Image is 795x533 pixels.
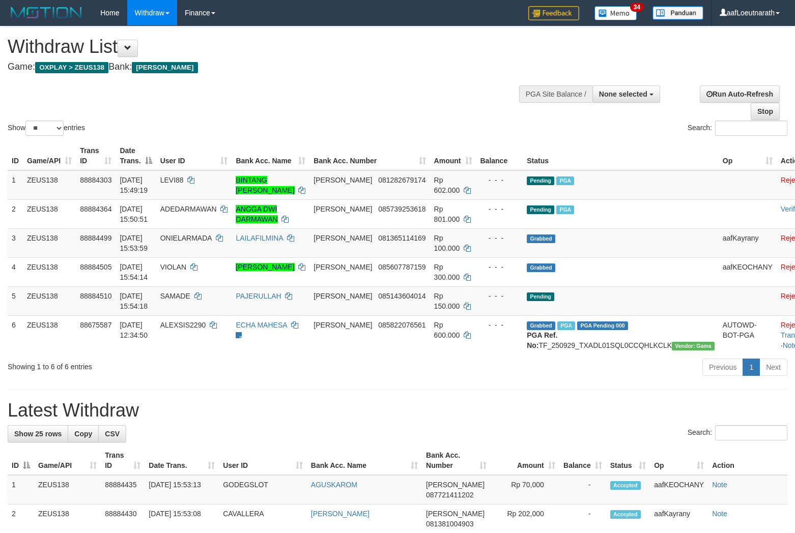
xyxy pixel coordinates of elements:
img: MOTION_logo.png [8,5,85,20]
span: ALEXSIS2290 [160,321,206,329]
span: Accepted [610,481,641,490]
td: ZEUS138 [23,315,76,354]
a: [PERSON_NAME] [236,263,294,271]
th: Status: activate to sort column ascending [606,446,650,475]
span: 88884499 [80,234,111,242]
span: Copy 081381004903 to clipboard [426,520,473,528]
th: Balance: activate to sort column ascending [559,446,606,475]
a: 1 [743,359,760,376]
span: [DATE] 15:54:18 [120,292,148,310]
button: None selected [592,85,660,103]
td: 1 [8,475,34,505]
td: 88884435 [101,475,145,505]
a: Note [712,510,727,518]
th: Bank Acc. Name: activate to sort column ascending [232,141,309,170]
span: [DATE] 15:50:51 [120,205,148,223]
td: [DATE] 15:53:13 [145,475,219,505]
span: Copy 081282679174 to clipboard [378,176,425,184]
h1: Withdraw List [8,37,520,57]
span: Show 25 rows [14,430,62,438]
td: ZEUS138 [23,257,76,286]
td: 4 [8,257,23,286]
span: [DATE] 15:54:14 [120,263,148,281]
span: Copy [74,430,92,438]
label: Search: [688,425,787,440]
span: Pending [527,292,554,301]
span: Copy 085739253618 to clipboard [378,205,425,213]
span: Rp 801.000 [434,205,460,223]
span: ADEDARMAWAN [160,205,217,213]
th: Status [523,141,719,170]
th: Game/API: activate to sort column ascending [23,141,76,170]
span: Vendor URL: https://trx31.1velocity.biz [672,342,715,350]
span: Pending [527,205,554,214]
label: Search: [688,121,787,136]
a: Stop [751,103,780,120]
span: 88884364 [80,205,111,213]
a: Note [712,481,727,489]
span: [PERSON_NAME] [314,234,372,242]
span: Grabbed [527,321,555,330]
span: Rp 100.000 [434,234,460,252]
div: - - - [480,320,519,330]
span: 88675587 [80,321,111,329]
td: 1 [8,170,23,200]
span: VIOLAN [160,263,186,271]
th: Action [708,446,787,475]
span: 88884505 [80,263,111,271]
span: [PERSON_NAME] [426,481,485,489]
span: Marked by aafanarl [556,176,574,185]
th: Date Trans.: activate to sort column ascending [145,446,219,475]
span: [PERSON_NAME] [132,62,197,73]
span: None selected [599,90,647,98]
label: Show entries [8,121,85,136]
td: ZEUS138 [23,199,76,228]
td: TF_250929_TXADL01SQL0CCQHLKCLK [523,315,719,354]
td: ZEUS138 [34,475,101,505]
span: [PERSON_NAME] [314,321,372,329]
td: GODEGSLOT [219,475,307,505]
a: Copy [68,425,99,442]
span: [PERSON_NAME] [314,263,372,271]
span: [PERSON_NAME] [314,176,372,184]
a: Run Auto-Refresh [700,85,780,103]
td: - [559,475,606,505]
img: Feedback.jpg [528,6,579,20]
h4: Game: Bank: [8,62,520,72]
th: Bank Acc. Name: activate to sort column ascending [307,446,422,475]
a: LAILAFILMINA [236,234,283,242]
span: Copy 085607787159 to clipboard [378,263,425,271]
th: Trans ID: activate to sort column ascending [101,446,145,475]
th: Game/API: activate to sort column ascending [34,446,101,475]
span: Grabbed [527,263,555,272]
td: ZEUS138 [23,228,76,257]
span: [PERSON_NAME] [314,205,372,213]
h1: Latest Withdraw [8,400,787,421]
th: Balance [476,141,523,170]
b: PGA Ref. No: [527,331,557,349]
a: CSV [98,425,126,442]
div: PGA Site Balance / [519,85,592,103]
img: panduan.png [652,6,703,20]
select: Showentries [25,121,64,136]
span: SAMADE [160,292,190,300]
div: - - - [480,175,519,185]
span: Accepted [610,510,641,519]
a: ANGGA DWI DARMAWAN [236,205,277,223]
span: Rp 600.000 [434,321,460,339]
td: 3 [8,228,23,257]
th: Op: activate to sort column ascending [650,446,708,475]
span: Copy 085143604014 to clipboard [378,292,425,300]
span: OXPLAY > ZEUS138 [35,62,108,73]
span: 88884303 [80,176,111,184]
td: ZEUS138 [23,170,76,200]
a: Show 25 rows [8,425,68,442]
span: Marked by aafpengsreynich [557,321,575,330]
td: 6 [8,315,23,354]
th: Amount: activate to sort column ascending [491,446,559,475]
a: Next [759,359,787,376]
span: PGA Pending [577,321,628,330]
img: Button%20Memo.svg [594,6,637,20]
td: Rp 70,000 [491,475,559,505]
a: Previous [702,359,743,376]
